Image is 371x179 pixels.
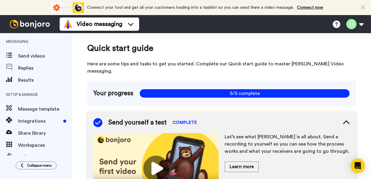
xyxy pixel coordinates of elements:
span: Share library [18,130,72,137]
span: Video messaging [76,20,122,28]
span: Fallbacks [18,154,72,161]
span: Your progress [93,89,133,98]
span: Collapse menu [27,163,52,168]
button: Collapse menu [16,162,57,169]
span: Workspaces [18,142,72,149]
button: Learn more [225,162,259,172]
span: COMPLETE [173,120,197,126]
div: Open Intercom Messenger [351,159,365,173]
span: Integrations [18,118,61,125]
span: 5/5 complete [139,89,350,98]
img: bj-logo-header-white.svg [7,20,52,28]
p: Let’s see what [PERSON_NAME] is all about. Send a recording to yourself so you can see how the pr... [225,133,350,155]
img: vm-color.svg [63,19,73,29]
span: Here are some tips and tasks to get you started. Complete our Quick start guide to master [PERSON... [87,60,356,75]
span: Quick start guide [87,42,356,54]
span: Replies [18,64,72,72]
span: Send yourself a test [108,118,167,127]
a: Connect now [297,5,323,10]
span: Connect your tool and get all your customers loading into a tasklist so you can send them a video... [87,5,294,10]
span: Send videos [18,52,72,60]
span: Results [18,77,72,84]
span: Message template [18,105,72,113]
div: animation [51,2,84,13]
